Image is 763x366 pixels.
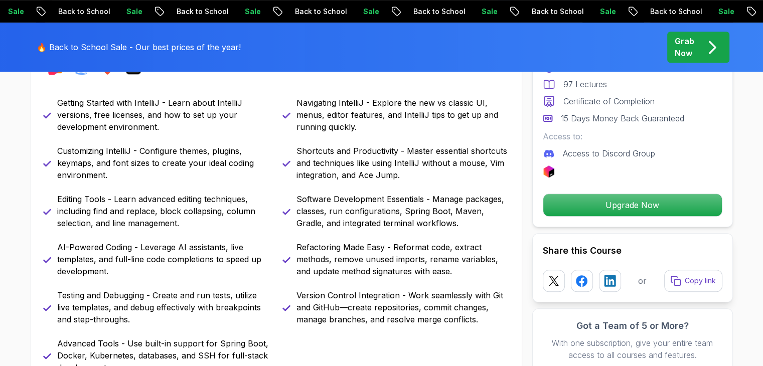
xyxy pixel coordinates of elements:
h2: Share this Course [543,244,722,258]
p: Access to: [543,130,722,142]
p: AI-Powered Coding - Leverage AI assistants, live templates, and full-line code completions to spe... [57,241,270,277]
p: Back to School [502,7,570,17]
p: Sale [334,7,366,17]
p: Software Development Essentials - Manage packages, classes, run configurations, Spring Boot, Mave... [296,193,510,229]
p: With one subscription, give your entire team access to all courses and features. [543,337,722,361]
p: Refactoring Made Easy - Reformat code, extract methods, remove unused imports, rename variables, ... [296,241,510,277]
p: Sale [97,7,129,17]
h3: Got a Team of 5 or More? [543,319,722,333]
p: Testing and Debugging - Create and run tests, utilize live templates, and debug effectively with ... [57,289,270,325]
p: Back to School [621,7,689,17]
p: Customizing IntelliJ - Configure themes, plugins, keymaps, and font sizes to create your ideal co... [57,145,270,181]
p: Sale [689,7,721,17]
p: Grab Now [675,35,694,59]
p: Shortcuts and Productivity - Master essential shortcuts and techniques like using IntelliJ withou... [296,145,510,181]
p: Certificate of Completion [563,95,655,107]
p: Sale [570,7,602,17]
button: Copy link [664,270,722,292]
p: Sale [215,7,247,17]
p: Upgrade Now [543,194,722,216]
p: 97 Lectures [563,78,607,90]
p: Getting Started with IntelliJ - Learn about IntelliJ versions, free licenses, and how to set up y... [57,97,270,133]
p: 🔥 Back to School Sale - Our best prices of the year! [37,41,241,53]
p: Version Control Integration - Work seamlessly with Git and GitHub—create repositories, commit cha... [296,289,510,325]
p: Back to School [384,7,452,17]
img: jetbrains logo [543,165,555,177]
p: Back to School [265,7,334,17]
p: or [638,275,647,287]
p: Editing Tools - Learn advanced editing techniques, including find and replace, block collapsing, ... [57,193,270,229]
p: Back to School [29,7,97,17]
p: Back to School [147,7,215,17]
button: Upgrade Now [543,194,722,217]
p: 15 Days Money Back Guaranteed [561,112,684,124]
p: Sale [452,7,484,17]
p: Copy link [685,276,716,286]
p: Access to Discord Group [563,147,655,159]
p: Navigating IntelliJ - Explore the new vs classic UI, menus, editor features, and IntelliJ tips to... [296,97,510,133]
